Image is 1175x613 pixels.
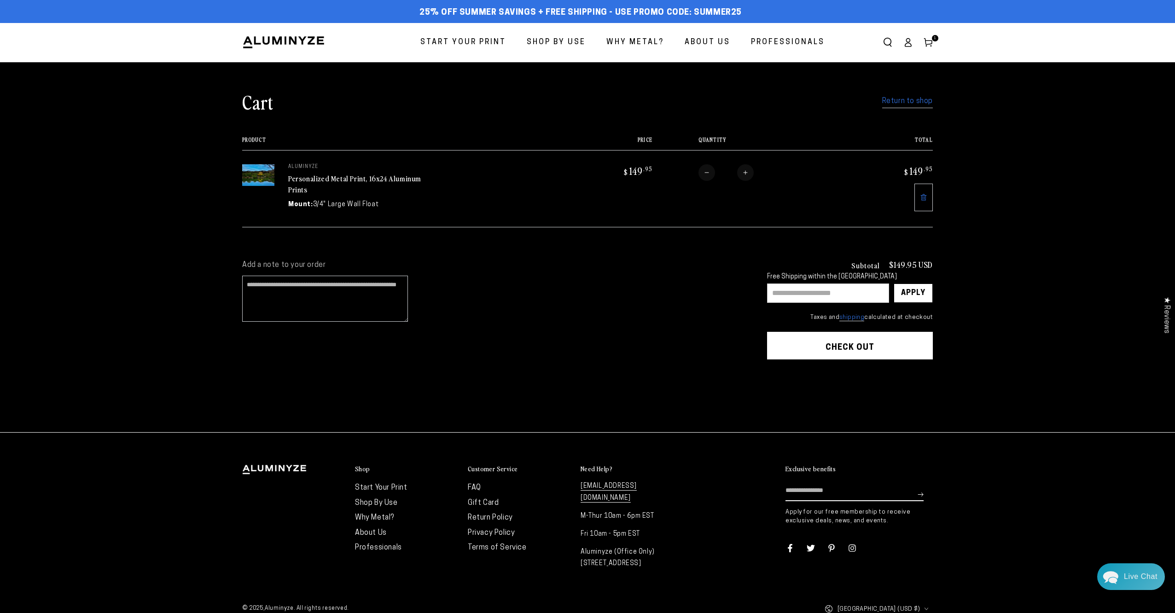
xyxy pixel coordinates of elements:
a: Why Metal? [355,514,394,521]
th: Price [568,137,653,150]
p: M-Thur 10am - 6pm EST [581,510,684,522]
h2: Shop [355,465,370,473]
iframe: PayPal-paypal [767,377,933,398]
dd: 3/4" Large Wall Float [313,200,379,209]
dt: Mount: [288,200,313,209]
a: Start Your Print [413,30,513,55]
div: Contact Us Directly [1124,563,1158,590]
div: Chat widget toggle [1097,563,1165,590]
a: Professionals [744,30,832,55]
a: FAQ [468,484,481,492]
a: Return to shop [882,95,933,108]
bdi: 149 [903,164,933,177]
span: $ [624,168,628,177]
summary: Exclusive benefits [785,465,933,474]
img: Marie J [86,14,110,38]
span: 25% off Summer Savings + Free Shipping - Use Promo Code: SUMMER25 [419,8,742,18]
a: Shop By Use [355,499,398,507]
h2: Exclusive benefits [785,465,836,473]
img: Aluminyze [242,35,325,49]
a: Leave A Message [61,278,135,292]
img: John [67,14,91,38]
input: Quantity for Personalized Metal Print, 16x24 Aluminum Prints [715,164,737,181]
img: 16"x24" Rectangle White Glossy Aluminyzed Photo [242,164,274,186]
a: Start Your Print [355,484,407,492]
a: Privacy Policy [468,529,515,537]
span: We run on [70,264,125,269]
summary: Need Help? [581,465,684,474]
a: About Us [355,529,387,537]
a: Aluminyze [265,606,293,611]
th: Total [848,137,933,150]
a: shipping [839,314,864,321]
p: Apply for our free membership to receive exclusive deals, news, and events. [785,508,933,525]
p: Fri 10am - 5pm EST [581,528,684,540]
summary: Shop [355,465,459,474]
summary: Customer Service [468,465,571,474]
span: Start Your Print [420,36,506,49]
span: $ [904,168,908,177]
p: Aluminyze (Office Only) [STREET_ADDRESS] [581,546,684,569]
div: Free Shipping within the [GEOGRAPHIC_DATA] [767,273,933,281]
sup: .95 [643,165,652,173]
bdi: 149 [622,164,652,177]
small: Taxes and calculated at checkout [767,313,933,322]
th: Product [242,137,568,150]
a: About Us [678,30,737,55]
div: Apply [901,284,925,302]
p: $149.95 USD [889,260,933,269]
span: Shop By Use [527,36,586,49]
a: [EMAIL_ADDRESS][DOMAIN_NAME] [581,483,637,502]
sup: .95 [924,165,933,173]
a: Why Metal? [599,30,671,55]
h3: Subtotal [851,261,880,269]
span: Professionals [751,36,825,49]
a: Shop By Use [520,30,593,55]
div: Click to open Judge.me floating reviews tab [1158,289,1175,341]
a: Return Policy [468,514,513,521]
span: 1 [934,35,937,41]
label: Add a note to your order [242,260,749,270]
button: Subscribe [918,480,924,508]
a: Personalized Metal Print, 16x24 Aluminum Prints [288,173,421,195]
span: About Us [685,36,730,49]
a: Terms of Service [468,544,527,551]
h1: Cart [242,90,273,114]
p: aluminyze [288,164,426,170]
img: Helga [105,14,129,38]
span: Away until 11:00 AM [66,46,130,52]
button: Check out [767,332,933,359]
h2: Customer Service [468,465,518,473]
a: Gift Card [468,499,499,507]
a: Professionals [355,544,402,551]
span: Why Metal? [606,36,664,49]
th: Quantity [652,137,848,150]
a: Remove 16"x24" Rectangle White Glossy Aluminyzed Photo [914,184,933,211]
summary: Search our site [878,32,898,52]
h2: Need Help? [581,465,612,473]
span: Re:amaze [99,262,124,269]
